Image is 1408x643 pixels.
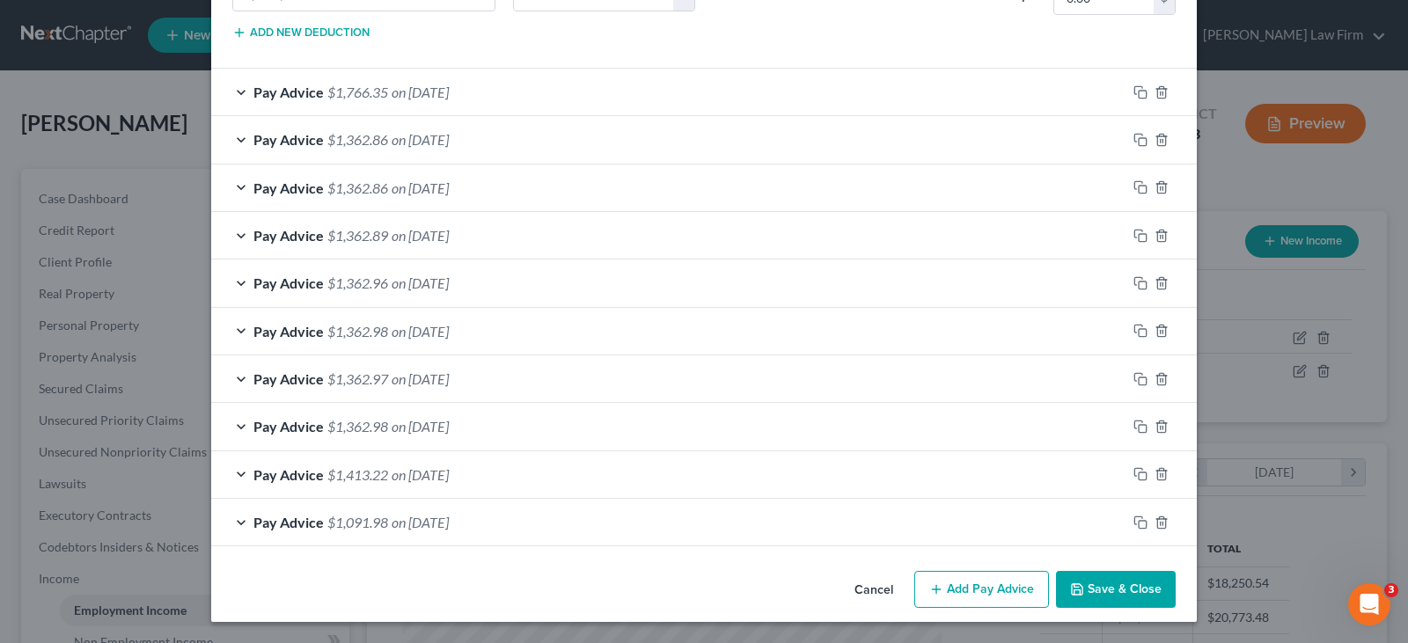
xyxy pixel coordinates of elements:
button: Add new deduction [232,26,370,40]
span: Pay Advice [253,418,324,435]
span: Pay Advice [253,274,324,291]
span: on [DATE] [392,274,449,291]
span: Pay Advice [253,514,324,530]
span: $1,362.98 [327,323,388,340]
span: Pay Advice [253,323,324,340]
span: on [DATE] [392,466,449,483]
span: $1,413.22 [327,466,388,483]
span: $1,362.89 [327,227,388,244]
span: $1,362.86 [327,179,388,196]
span: $1,362.86 [327,131,388,148]
span: $1,091.98 [327,514,388,530]
span: Pay Advice [253,179,324,196]
span: on [DATE] [392,370,449,387]
span: Pay Advice [253,466,324,483]
span: Pay Advice [253,370,324,387]
span: $1,766.35 [327,84,388,100]
span: $1,362.96 [327,274,388,291]
span: on [DATE] [392,323,449,340]
button: Add Pay Advice [914,571,1049,608]
span: on [DATE] [392,418,449,435]
button: Cancel [840,573,907,608]
span: on [DATE] [392,514,449,530]
button: Save & Close [1056,571,1176,608]
span: Pay Advice [253,227,324,244]
span: $1,362.98 [327,418,388,435]
span: on [DATE] [392,179,449,196]
span: Pay Advice [253,131,324,148]
span: 3 [1384,583,1398,597]
span: on [DATE] [392,131,449,148]
span: $1,362.97 [327,370,388,387]
span: on [DATE] [392,84,449,100]
span: on [DATE] [392,227,449,244]
span: Pay Advice [253,84,324,100]
iframe: Intercom live chat [1348,583,1390,625]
